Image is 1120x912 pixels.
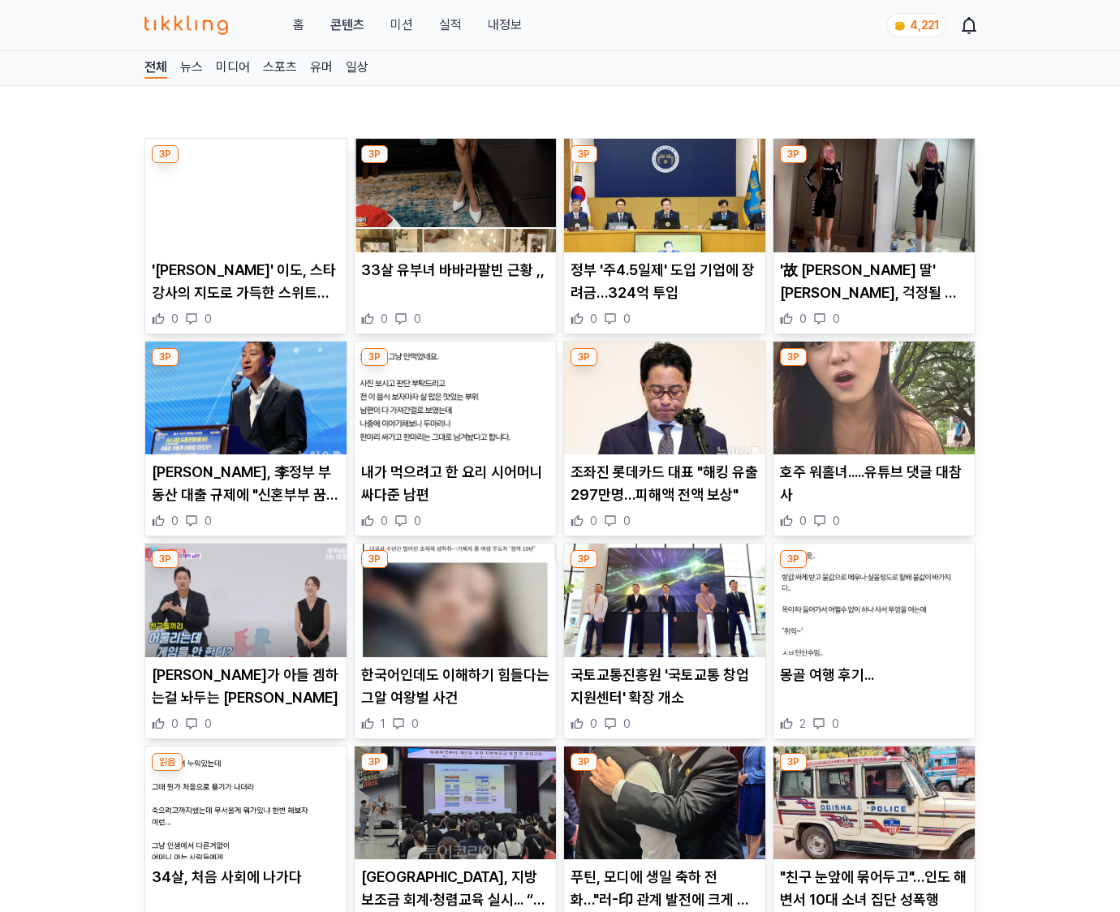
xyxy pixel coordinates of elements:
[439,15,462,35] a: 실적
[564,139,765,252] img: 정부 '주4.5일제' 도입 기업에 장려금…324억 투입
[330,15,364,35] a: 콘텐츠
[293,15,304,35] a: 홈
[171,716,179,732] span: 0
[571,753,597,771] div: 3P
[773,139,975,252] img: '故 최진실 딸' 최준희, 걱정될 정도인 41kg '뼈말라' 자태? "추구미는 다르니까"
[144,15,228,35] img: 티끌링
[361,664,549,709] p: 한국어인데도 이해하기 힘들다는 그알 여왕벌 사건
[799,716,806,732] span: 2
[910,19,939,32] span: 4,221
[205,513,212,529] span: 0
[361,259,549,282] p: 33살 유부녀 바바라팔빈 근황 ,,
[571,145,597,163] div: 3P
[361,145,388,163] div: 3P
[361,348,388,366] div: 3P
[381,513,388,529] span: 0
[414,311,421,327] span: 0
[563,341,766,537] div: 3P 조좌진 롯데카드 대표 "해킹 유출 297만명…피해액 전액 보상" 조좌진 롯데카드 대표 "해킹 유출 297만명…피해액 전액 보상" 0 0
[773,543,976,739] div: 3P 몽골 여행 후기... 몽골 여행 후기... 2 0
[780,664,968,686] p: 몽골 여행 후기...
[833,311,840,327] span: 0
[780,259,968,304] p: '故 [PERSON_NAME] 딸' [PERSON_NAME], 걱정될 정도인 41kg '뼈말라' 자태? "추구미는 다르니까"
[564,342,765,455] img: 조좌진 롯데카드 대표 "해킹 유출 297만명…피해액 전액 보상"
[780,753,807,771] div: 3P
[780,348,807,366] div: 3P
[144,58,167,79] a: 전체
[564,746,765,860] img: 푸틴, 모디에 생일 축하 전화…"러-印 관계 발전에 크게 기여"
[310,58,333,79] a: 유머
[354,138,557,334] div: 3P 33살 유부녀 바바라팔빈 근황 ,, 33살 유부녀 바바라팔빈 근황 ,, 0 0
[571,259,759,304] p: 정부 '주4.5일제' 도입 기업에 장려금…324억 투입
[152,753,183,771] div: 읽음
[152,145,179,163] div: 3P
[563,138,766,334] div: 3P 정부 '주4.5일제' 도입 기업에 장려금…324억 투입 정부 '주4.5일제' 도입 기업에 장려금…324억 투입 0 0
[152,259,340,304] p: '[PERSON_NAME]' 이도, 스타 강사의 지도로 가득한 스위트홈 최초 공개 (전참시)
[780,550,807,568] div: 3P
[355,544,556,657] img: 한국어인데도 이해하기 힘들다는 그알 여왕벌 사건
[144,341,347,537] div: 3P 오세훈, 李정부 부동산 대출 규제에 "신혼부부 꿈까지 짓누르는 교각살우" [PERSON_NAME], 李정부 부동산 대출 규제에 "신혼부부 꿈까지 짓누르는 교각살우" 0 0
[381,311,388,327] span: 0
[571,461,759,506] p: 조좌진 롯데카드 대표 "해킹 유출 297만명…피해액 전액 보상"
[563,543,766,739] div: 3P 국토교통진흥원 '국토교통 창업지원센터' 확장 개소 국토교통진흥원 '국토교통 창업지원센터' 확장 개소 0 0
[145,342,347,455] img: 오세훈, 李정부 부동산 대출 규제에 "신혼부부 꿈까지 짓누르는 교각살우"
[152,664,340,709] p: [PERSON_NAME]가 아들 겜하는걸 놔두는 [PERSON_NAME]
[571,550,597,568] div: 3P
[354,341,557,537] div: 3P 내가 먹으려고 한 요리 시어머니 싸다준 남편 내가 먹으려고 한 요리 시어머니 싸다준 남편 0 0
[488,15,522,35] a: 내정보
[171,513,179,529] span: 0
[346,58,368,79] a: 일상
[354,543,557,739] div: 3P 한국어인데도 이해하기 힘들다는 그알 여왕벌 사건 한국어인데도 이해하기 힘들다는 그알 여왕벌 사건 1 0
[571,866,759,911] p: 푸틴, 모디에 생일 축하 전화…"러-印 관계 발전에 크게 기여"
[590,513,597,529] span: 0
[144,138,347,334] div: 3P '모태솔로' 이도, 스타 강사의 지도로 가득한 스위트홈 최초 공개 (전참시) '[PERSON_NAME]' 이도, 스타 강사의 지도로 가득한 스위트홈 최초 공개 (전참시)...
[833,513,840,529] span: 0
[361,866,549,911] p: [GEOGRAPHIC_DATA], 지방보조금 회계·청렴교육 실시... “부패취약분야 개선 박차”
[773,544,975,657] img: 몽골 여행 후기...
[152,461,340,506] p: [PERSON_NAME], 李정부 부동산 대출 규제에 "신혼부부 꿈까지 짓누르는 교각살우"
[216,58,250,79] a: 미디어
[390,15,413,35] button: 미션
[894,19,907,32] img: coin
[152,348,179,366] div: 3P
[571,664,759,709] p: 국토교통진흥원 '국토교통 창업지원센터' 확장 개소
[152,866,340,888] p: 34살, 처음 사회에 나가다
[886,13,943,37] a: coin 4,221
[623,513,631,529] span: 0
[780,866,968,911] p: "친구 눈앞에 묶어두고"…인도 해변서 10대 소녀 집단 성폭행
[773,746,975,860] img: "친구 눈앞에 묶어두고"…인도 해변서 10대 소녀 집단 성폭행
[205,716,212,732] span: 0
[590,716,597,732] span: 0
[361,550,388,568] div: 3P
[171,311,179,327] span: 0
[381,716,386,732] span: 1
[780,145,807,163] div: 3P
[773,341,976,537] div: 3P 호주 워홀녀.....유튜브 댓글 대참사 호주 워홀녀.....유튜브 댓글 대참사 0 0
[799,311,807,327] span: 0
[832,716,839,732] span: 0
[145,746,347,860] img: 34살, 처음 사회에 나가다
[623,716,631,732] span: 0
[780,461,968,506] p: 호주 워홀녀.....유튜브 댓글 대참사
[152,550,179,568] div: 3P
[355,139,556,252] img: 33살 유부녀 바바라팔빈 근황 ,,
[411,716,419,732] span: 0
[145,139,347,252] img: '모태솔로' 이도, 스타 강사의 지도로 가득한 스위트홈 최초 공개 (전참시)
[144,543,347,739] div: 3P 이대호가 아들 겜하는걸 놔두는 이유 [PERSON_NAME]가 아들 겜하는걸 놔두는 [PERSON_NAME] 0 0
[145,544,347,657] img: 이대호가 아들 겜하는걸 놔두는 이유
[773,138,976,334] div: 3P '故 최진실 딸' 최준희, 걱정될 정도인 41kg '뼈말라' 자태? "추구미는 다르니까" '故 [PERSON_NAME] 딸' [PERSON_NAME], 걱정될 정도인 4...
[355,746,556,860] img: 인천시, 지방보조금 회계·청렴교육 실시... “부패취약분야 개선 박차”
[773,342,975,455] img: 호주 워홀녀.....유튜브 댓글 대참사
[263,58,297,79] a: 스포츠
[590,311,597,327] span: 0
[623,311,631,327] span: 0
[414,513,421,529] span: 0
[799,513,807,529] span: 0
[205,311,212,327] span: 0
[571,348,597,366] div: 3P
[355,342,556,455] img: 내가 먹으려고 한 요리 시어머니 싸다준 남편
[361,461,549,506] p: 내가 먹으려고 한 요리 시어머니 싸다준 남편
[361,753,388,771] div: 3P
[564,544,765,657] img: 국토교통진흥원 '국토교통 창업지원센터' 확장 개소
[180,58,203,79] a: 뉴스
